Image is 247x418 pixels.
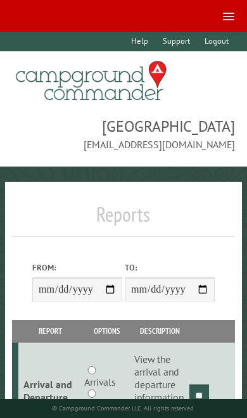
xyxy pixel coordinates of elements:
[82,320,132,342] th: Options
[12,56,170,106] img: Campground Commander
[12,116,234,151] span: [GEOGRAPHIC_DATA] [EMAIL_ADDRESS][DOMAIN_NAME]
[84,374,116,389] label: Arrivals
[12,202,234,237] h1: Reports
[198,32,234,51] a: Logout
[84,398,130,413] label: Departures
[52,404,195,412] small: © Campground Commander LLC. All rights reserved.
[32,262,122,274] label: From:
[132,320,187,342] th: Description
[125,262,215,274] label: To:
[156,32,196,51] a: Support
[125,32,154,51] a: Help
[18,320,82,342] th: Report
